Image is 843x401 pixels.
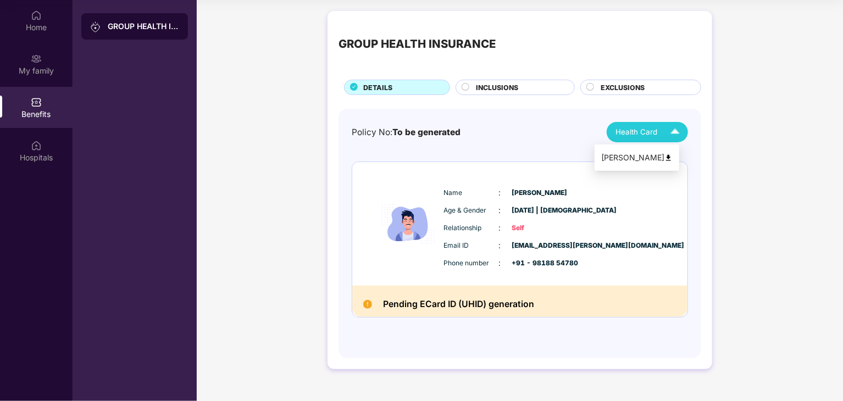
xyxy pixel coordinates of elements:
span: [PERSON_NAME] [512,188,567,198]
span: DETAILS [363,82,392,93]
span: To be generated [392,127,461,137]
img: Pending [363,300,372,309]
span: : [499,187,501,199]
img: svg+xml;base64,PHN2ZyB3aWR0aD0iMjAiIGhlaWdodD0iMjAiIHZpZXdCb3g9IjAgMCAyMCAyMCIgZmlsbD0ibm9uZSIgeG... [90,21,101,32]
div: GROUP HEALTH INSURANCE [108,21,179,32]
span: INCLUSIONS [476,82,518,93]
span: Relationship [444,223,499,233]
img: icon [375,175,441,272]
span: : [499,240,501,252]
button: Health Card [607,122,688,142]
span: : [499,204,501,216]
span: Health Card [615,126,657,138]
span: Name [444,188,499,198]
img: svg+xml;base64,PHN2ZyBpZD0iQmVuZWZpdHMiIHhtbG5zPSJodHRwOi8vd3d3LnczLm9yZy8yMDAwL3N2ZyIgd2lkdGg9Ij... [31,97,42,108]
div: Policy No: [352,126,461,139]
div: GROUP HEALTH INSURANCE [339,35,496,53]
span: EXCLUSIONS [601,82,645,93]
span: +91 - 98188 54780 [512,258,567,269]
div: [PERSON_NAME] [601,152,673,164]
span: Age & Gender [444,205,499,216]
img: svg+xml;base64,PHN2ZyBpZD0iSG9tZSIgeG1sbnM9Imh0dHA6Ly93d3cudzMub3JnLzIwMDAvc3ZnIiB3aWR0aD0iMjAiIG... [31,10,42,21]
span: : [499,257,501,269]
h2: Pending ECard ID (UHID) generation [383,297,534,311]
span: Phone number [444,258,499,269]
span: Email ID [444,241,499,251]
span: : [499,222,501,234]
span: [DATE] | [DEMOGRAPHIC_DATA] [512,205,567,216]
span: [EMAIL_ADDRESS][PERSON_NAME][DOMAIN_NAME] [512,241,567,251]
img: svg+xml;base64,PHN2ZyBpZD0iSG9zcGl0YWxzIiB4bWxucz0iaHR0cDovL3d3dy53My5vcmcvMjAwMC9zdmciIHdpZHRoPS... [31,140,42,151]
img: Icuh8uwCUCF+XjCZyLQsAKiDCM9HiE6CMYmKQaPGkZKaA32CAAACiQcFBJY0IsAAAAASUVORK5CYII= [665,122,685,142]
span: Self [512,223,567,233]
img: svg+xml;base64,PHN2ZyB4bWxucz0iaHR0cDovL3d3dy53My5vcmcvMjAwMC9zdmciIHdpZHRoPSI0OCIgaGVpZ2h0PSI0OC... [664,154,673,162]
img: svg+xml;base64,PHN2ZyB3aWR0aD0iMjAiIGhlaWdodD0iMjAiIHZpZXdCb3g9IjAgMCAyMCAyMCIgZmlsbD0ibm9uZSIgeG... [31,53,42,64]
